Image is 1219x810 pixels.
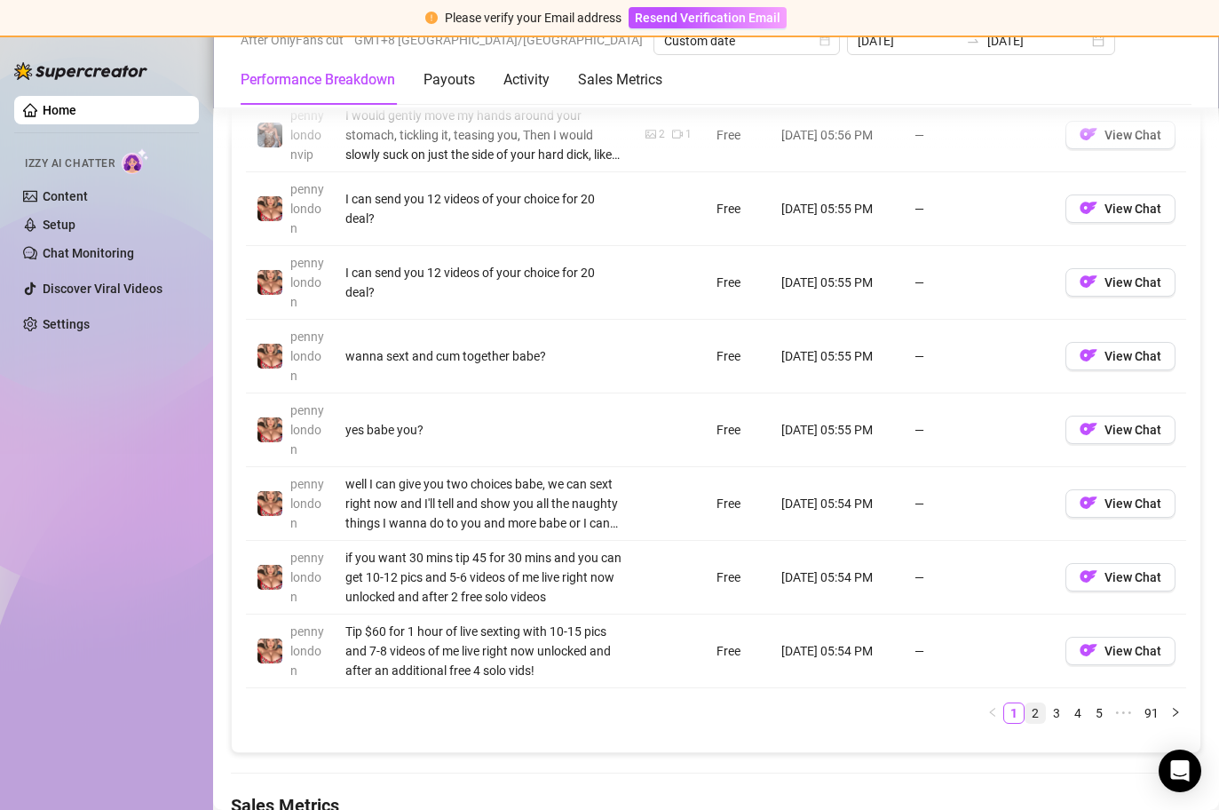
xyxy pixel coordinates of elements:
td: — [904,541,1055,615]
div: well I can give you two choices babe, we can sext right now and I'll tell and show you all the na... [345,474,624,533]
td: Free [706,246,771,320]
img: OF [1080,346,1097,364]
td: Free [706,320,771,393]
div: I would gently move my hands around your stomach, tickling it, teasing you, Then I would slowly s... [345,106,624,164]
span: pennylondon [290,256,324,309]
span: After OnlyFans cut [241,27,344,53]
span: ••• [1110,703,1138,724]
li: 91 [1138,703,1165,724]
span: to [966,34,980,48]
a: OFView Chat [1065,131,1175,146]
td: — [904,172,1055,246]
td: Free [706,467,771,541]
span: pennylondon [290,330,324,383]
button: OFView Chat [1065,195,1175,223]
img: OF [1080,568,1097,585]
div: Open Intercom Messenger [1159,750,1201,792]
span: View Chat [1104,275,1161,290]
img: pennylondon [257,344,282,369]
a: Settings [43,317,90,331]
td: Free [706,615,771,688]
div: I can send you 12 videos of your choice for 20 deal? [345,189,624,228]
button: Resend Verification Email [629,7,787,28]
a: 4 [1068,703,1088,723]
input: End date [987,31,1088,51]
td: Free [706,393,771,467]
li: Previous Page [982,703,1003,724]
span: pennylondon [290,477,324,530]
td: [DATE] 05:54 PM [771,615,904,688]
img: OF [1080,199,1097,217]
img: OF [1080,273,1097,290]
img: pennylondon [257,565,282,590]
img: pennylondon [257,639,282,663]
span: picture [645,129,656,139]
li: 3 [1046,703,1067,724]
button: OFView Chat [1065,268,1175,297]
span: View Chat [1104,644,1161,658]
td: [DATE] 05:54 PM [771,541,904,615]
div: Please verify your Email address [445,8,621,28]
img: OF [1080,125,1097,143]
a: 91 [1139,703,1164,723]
td: — [904,320,1055,393]
div: Sales Metrics [578,69,662,91]
button: OFView Chat [1065,637,1175,665]
td: — [904,99,1055,172]
a: Content [43,189,88,203]
span: Izzy AI Chatter [25,155,115,172]
td: [DATE] 05:56 PM [771,99,904,172]
td: — [904,615,1055,688]
div: Activity [503,69,550,91]
td: — [904,467,1055,541]
a: Setup [43,218,75,232]
div: Payouts [423,69,475,91]
span: View Chat [1104,423,1161,437]
div: Tip $60 for 1 hour of live sexting with 10-15 pics and 7-8 videos of me live right now unlocked a... [345,622,624,680]
li: 2 [1025,703,1046,724]
li: Next 5 Pages [1110,703,1138,724]
div: wanna sext and cum together babe? [345,346,624,366]
a: 5 [1089,703,1109,723]
img: OF [1080,420,1097,438]
td: [DATE] 05:55 PM [771,393,904,467]
span: View Chat [1104,349,1161,363]
button: OFView Chat [1065,121,1175,149]
span: video-camera [672,129,683,139]
a: OFView Chat [1065,205,1175,219]
div: if you want 30 mins tip 45 for 30 mins and you can get 10-12 pics and 5-6 videos of me live right... [345,548,624,607]
button: right [1165,703,1186,724]
span: pennylondon [290,624,324,678]
td: Free [706,541,771,615]
div: 2 [659,126,665,143]
img: OF [1080,494,1097,512]
button: OFView Chat [1065,416,1175,444]
li: 4 [1067,703,1088,724]
span: View Chat [1104,570,1161,584]
span: pennylondon [290,551,324,604]
a: 1 [1004,703,1024,723]
a: OFView Chat [1065,353,1175,367]
span: View Chat [1104,496,1161,511]
span: pennylondonvip [290,108,324,162]
a: OFView Chat [1065,279,1175,293]
a: OFView Chat [1065,647,1175,662]
span: Resend Verification Email [635,11,780,25]
img: AI Chatter [122,148,149,174]
img: pennylondon [257,196,282,221]
span: View Chat [1104,128,1161,142]
div: 1 [685,126,692,143]
li: 1 [1003,703,1025,724]
li: 5 [1088,703,1110,724]
div: I can send you 12 videos of your choice for 20 deal? [345,263,624,302]
span: exclamation-circle [425,12,438,24]
span: GMT+8 [GEOGRAPHIC_DATA]/[GEOGRAPHIC_DATA] [354,27,643,53]
img: logo-BBDzfeDw.svg [14,62,147,80]
img: pennylondon [257,491,282,516]
a: 3 [1047,703,1066,723]
span: pennylondon [290,403,324,457]
div: yes babe you? [345,420,624,440]
button: OFView Chat [1065,342,1175,370]
img: OF [1080,641,1097,659]
td: [DATE] 05:55 PM [771,320,904,393]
